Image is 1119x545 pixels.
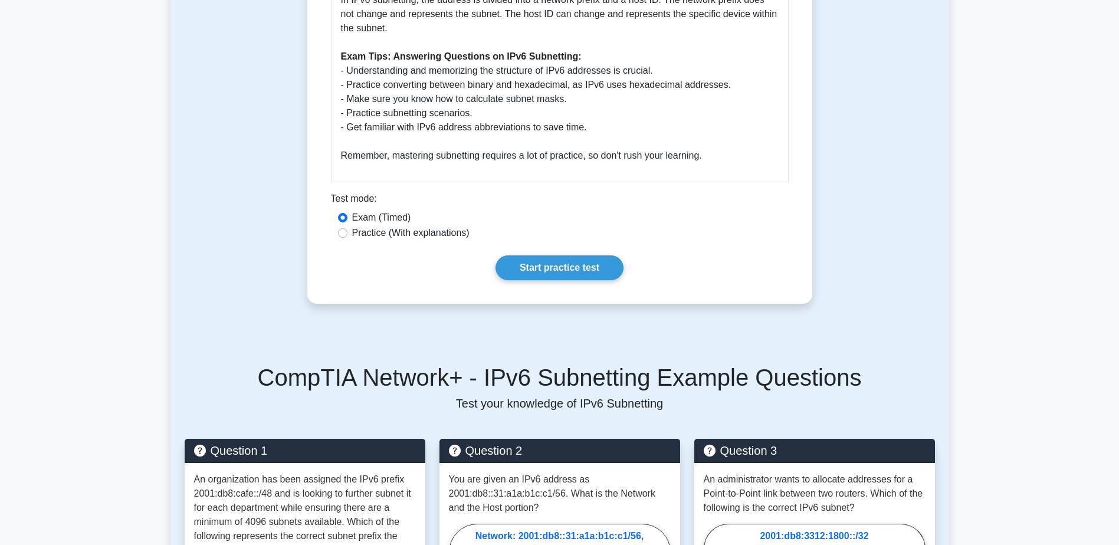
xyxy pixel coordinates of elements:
[449,444,671,458] h5: Question 2
[331,192,789,211] div: Test mode:
[185,396,935,411] p: Test your knowledge of IPv6 Subnetting
[341,51,582,61] b: Exam Tips: Answering Questions on IPv6 Subnetting:
[704,444,926,458] h5: Question 3
[704,472,926,515] p: An administrator wants to allocate addresses for a Point-to-Point link between two routers. Which...
[352,226,470,240] label: Practice (With explanations)
[185,363,935,392] h5: CompTIA Network+ - IPv6 Subnetting Example Questions
[352,211,411,225] label: Exam (Timed)
[194,444,416,458] h5: Question 1
[449,472,671,515] p: You are given an IPv6 address as 2001:db8::31:a1a:b1c:c1/56. What is the Network and the Host por...
[495,255,624,280] a: Start practice test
